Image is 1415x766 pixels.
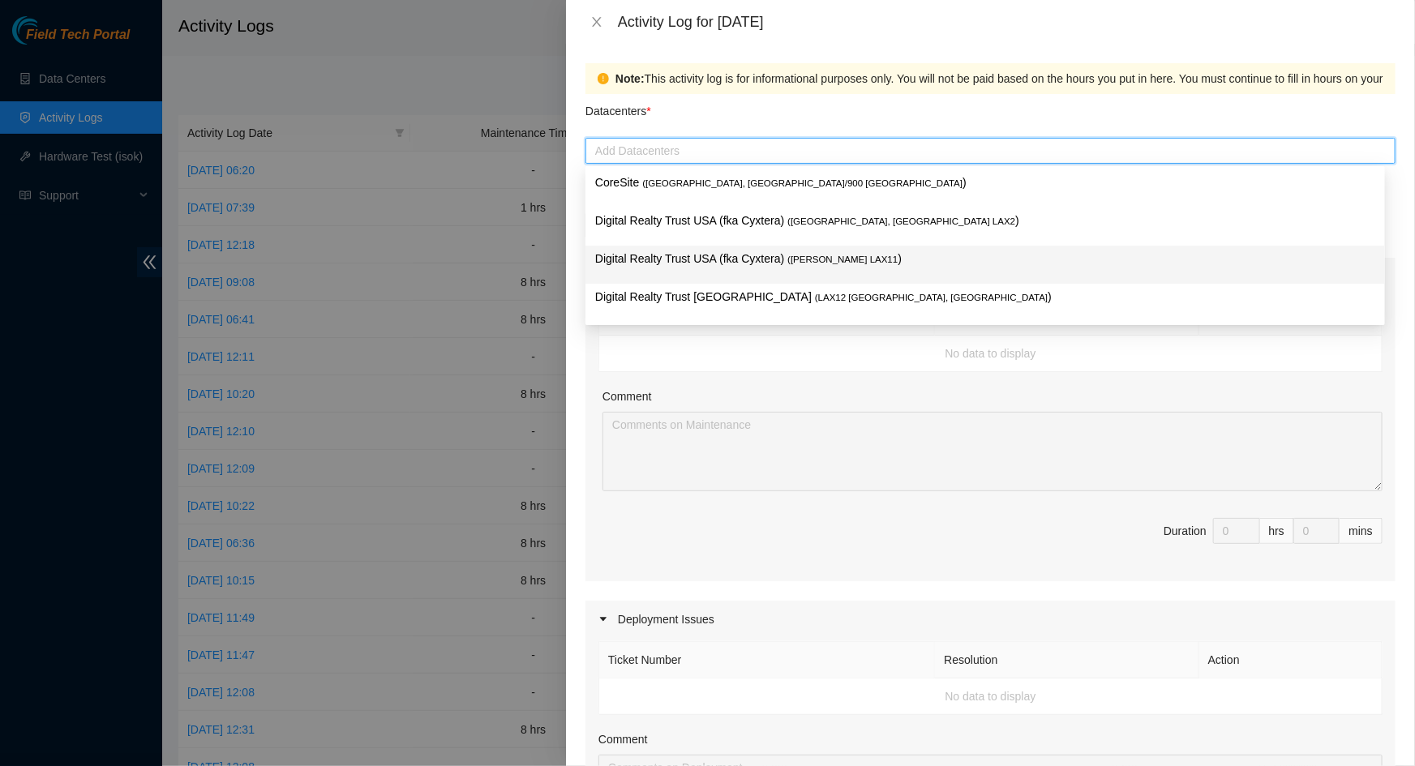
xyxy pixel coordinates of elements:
[815,293,1048,302] span: ( LAX12 [GEOGRAPHIC_DATA], [GEOGRAPHIC_DATA]
[598,614,608,624] span: caret-right
[1199,642,1383,678] th: Action
[599,642,935,678] th: Ticket Number
[618,13,1396,31] div: Activity Log for [DATE]
[595,173,1375,192] p: CoreSite )
[599,678,1383,715] td: No data to display
[1340,518,1383,544] div: mins
[602,387,652,405] label: Comment
[595,250,1375,268] p: Digital Realty Trust USA (fka Cyxtera) )
[595,212,1375,230] p: Digital Realty Trust USA (fka Cyxtera) )
[602,412,1383,491] textarea: Comment
[1164,522,1207,540] div: Duration
[585,94,651,120] p: Datacenters
[595,288,1375,306] p: Digital Realty Trust [GEOGRAPHIC_DATA] )
[615,70,645,88] strong: Note:
[642,178,963,188] span: ( [GEOGRAPHIC_DATA], [GEOGRAPHIC_DATA]/900 [GEOGRAPHIC_DATA]
[598,73,609,84] span: exclamation-circle
[590,15,603,28] span: close
[787,216,1015,226] span: ( [GEOGRAPHIC_DATA], [GEOGRAPHIC_DATA] LAX2
[599,336,1383,372] td: No data to display
[585,601,1396,638] div: Deployment Issues
[787,255,898,264] span: ( [PERSON_NAME] LAX11
[935,642,1198,678] th: Resolution
[1260,518,1294,544] div: hrs
[598,730,648,748] label: Comment
[585,15,608,30] button: Close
